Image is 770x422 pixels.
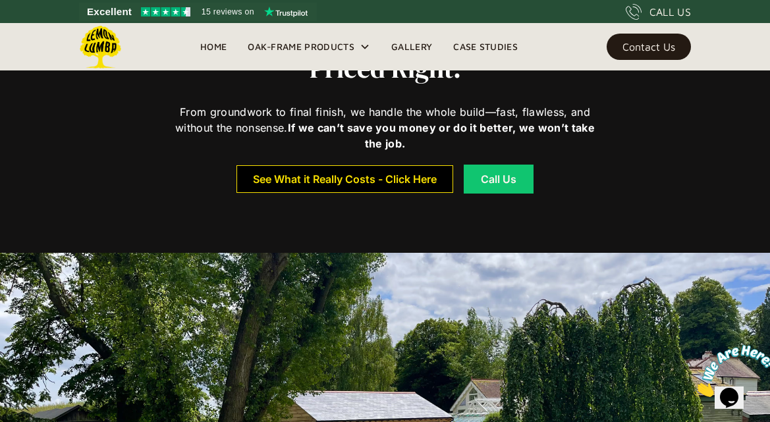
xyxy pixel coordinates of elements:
a: See Lemon Lumba reviews on Trustpilot [79,3,317,21]
div: Oak-Frame Products [237,23,381,70]
div: Oak-Frame Products [248,39,354,55]
a: CALL US [626,4,691,20]
img: Chat attention grabber [5,5,87,57]
span: Excellent [87,4,132,20]
a: Home [190,37,237,57]
img: Trustpilot 4.5 stars [141,7,190,16]
span: 1 [5,5,11,16]
a: Gallery [381,37,443,57]
div: CALL US [649,4,691,20]
div: See What it Really Costs - Click Here [253,174,437,184]
a: Call Us [464,165,534,194]
img: Trustpilot logo [264,7,308,17]
strong: If we can’t save you money or do it better, we won’t take the job. [288,121,595,150]
span: 15 reviews on [202,4,254,20]
a: Contact Us [607,34,691,60]
iframe: chat widget [688,340,770,402]
div: From groundwork to final finish, we handle the whole build—fast, flawless, and without the nonsense. [171,104,599,151]
div: Call Us [480,174,517,184]
a: Case Studies [443,37,528,57]
a: See What it Really Costs - Click Here [236,165,453,193]
div: Contact Us [622,42,675,51]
